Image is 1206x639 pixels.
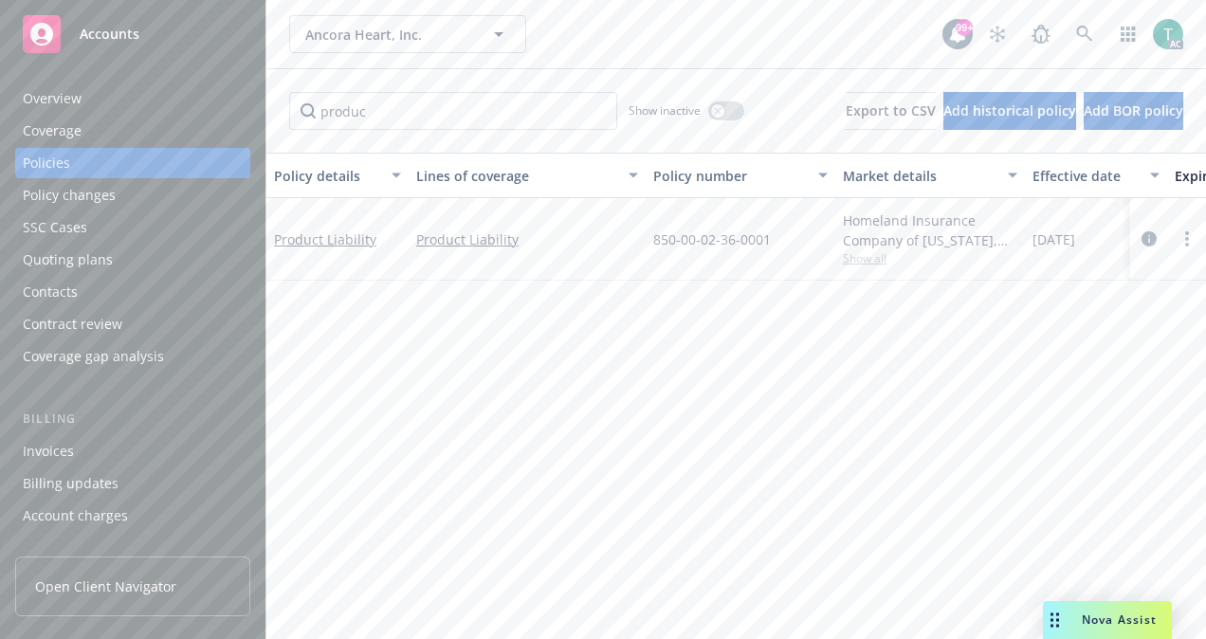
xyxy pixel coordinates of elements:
[23,468,119,499] div: Billing updates
[15,277,250,307] a: Contacts
[35,576,176,596] span: Open Client Navigator
[646,153,835,198] button: Policy number
[274,230,376,248] a: Product Liability
[23,533,134,563] div: Installment plans
[15,116,250,146] a: Coverage
[15,180,250,210] a: Policy changes
[1025,153,1167,198] button: Effective date
[843,250,1017,266] span: Show all
[23,501,128,531] div: Account charges
[1032,229,1075,249] span: [DATE]
[416,229,638,249] a: Product Liability
[653,166,807,186] div: Policy number
[409,153,646,198] button: Lines of coverage
[15,501,250,531] a: Account charges
[1153,19,1183,49] img: photo
[15,212,250,243] a: SSC Cases
[15,410,250,429] div: Billing
[1043,601,1067,639] div: Drag to move
[23,341,164,372] div: Coverage gap analysis
[15,83,250,114] a: Overview
[1032,166,1139,186] div: Effective date
[15,533,250,563] a: Installment plans
[15,341,250,372] a: Coverage gap analysis
[978,15,1016,53] a: Stop snowing
[15,436,250,466] a: Invoices
[629,102,701,119] span: Show inactive
[289,15,526,53] button: Ancora Heart, Inc.
[943,101,1076,119] span: Add historical policy
[266,153,409,198] button: Policy details
[274,166,380,186] div: Policy details
[15,8,250,61] a: Accounts
[843,166,996,186] div: Market details
[1066,15,1104,53] a: Search
[1084,92,1183,130] button: Add BOR policy
[23,116,82,146] div: Coverage
[23,309,122,339] div: Contract review
[956,19,973,36] div: 99+
[15,468,250,499] a: Billing updates
[23,148,70,178] div: Policies
[80,27,139,42] span: Accounts
[1176,228,1198,250] a: more
[289,92,617,130] input: Filter by keyword...
[653,229,771,249] span: 850-00-02-36-0001
[15,309,250,339] a: Contract review
[23,83,82,114] div: Overview
[1082,612,1157,628] span: Nova Assist
[15,148,250,178] a: Policies
[23,277,78,307] div: Contacts
[846,92,936,130] button: Export to CSV
[23,436,74,466] div: Invoices
[835,153,1025,198] button: Market details
[1084,101,1183,119] span: Add BOR policy
[1138,228,1160,250] a: circleInformation
[23,212,87,243] div: SSC Cases
[1043,601,1172,639] button: Nova Assist
[843,210,1017,250] div: Homeland Insurance Company of [US_STATE], Intact Insurance
[15,245,250,275] a: Quoting plans
[23,245,113,275] div: Quoting plans
[23,180,116,210] div: Policy changes
[943,92,1076,130] button: Add historical policy
[1022,15,1060,53] a: Report a Bug
[1109,15,1147,53] a: Switch app
[846,101,936,119] span: Export to CSV
[416,166,617,186] div: Lines of coverage
[305,25,469,45] span: Ancora Heart, Inc.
